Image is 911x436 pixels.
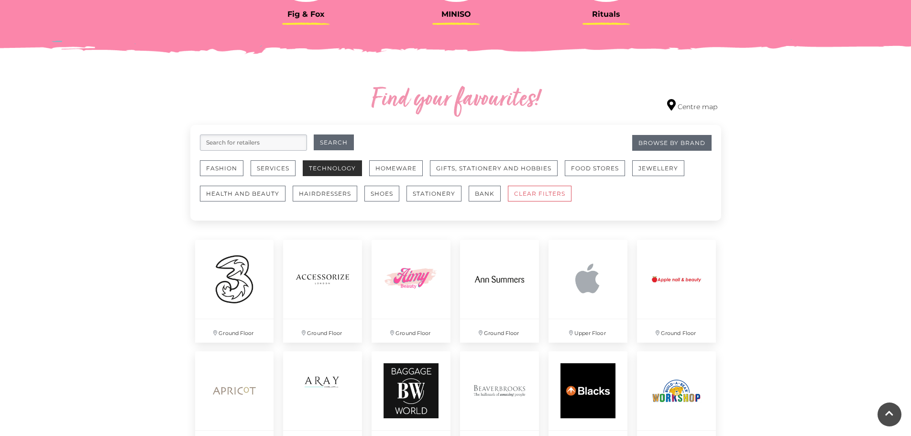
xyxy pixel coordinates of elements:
[538,10,674,19] h3: Rituals
[565,160,632,186] a: Food Stores
[364,186,406,211] a: Shoes
[369,160,430,186] a: Homeware
[565,160,625,176] button: Food Stores
[372,319,450,343] p: Ground Floor
[364,186,399,201] button: Shoes
[200,134,307,151] input: Search for retailers
[303,160,362,176] button: Technology
[388,10,524,19] h3: MINISO
[283,319,362,343] p: Ground Floor
[632,160,684,176] button: Jewellery
[200,186,293,211] a: Health and Beauty
[637,319,716,343] p: Ground Floor
[632,135,712,151] a: Browse By Brand
[406,186,461,201] button: Stationery
[195,319,274,343] p: Ground Floor
[314,134,354,150] button: Search
[549,319,627,343] p: Upper Floor
[430,160,565,186] a: Gifts, Stationery and Hobbies
[278,235,367,347] a: Ground Floor
[200,160,251,186] a: Fashion
[238,10,374,19] h3: Fig & Fox
[303,160,369,186] a: Technology
[632,235,721,347] a: Ground Floor
[469,186,501,201] button: Bank
[293,186,364,211] a: Hairdressers
[544,235,632,347] a: Upper Floor
[508,186,571,201] button: CLEAR FILTERS
[200,186,285,201] button: Health and Beauty
[251,160,296,176] button: Services
[667,99,717,112] a: Centre map
[251,160,303,186] a: Services
[430,160,558,176] button: Gifts, Stationery and Hobbies
[406,186,469,211] a: Stationery
[632,160,691,186] a: Jewellery
[460,319,539,343] p: Ground Floor
[369,160,423,176] button: Homeware
[200,160,243,176] button: Fashion
[367,235,455,347] a: Ground Floor
[508,186,579,211] a: CLEAR FILTERS
[455,235,544,347] a: Ground Floor
[190,235,279,347] a: Ground Floor
[281,85,630,115] h2: Find your favourites!
[469,186,508,211] a: Bank
[293,186,357,201] button: Hairdressers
